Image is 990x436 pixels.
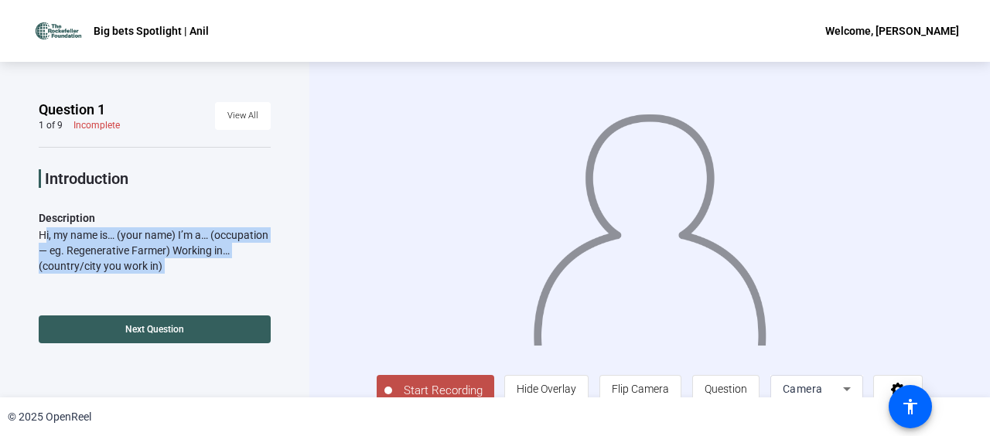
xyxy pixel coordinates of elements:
[227,104,258,128] span: View All
[39,227,271,274] div: Hi, my name is… (your name) I’m a… (occupation — eg. Regenerative Farmer) Working in… (country/ci...
[901,397,920,416] mat-icon: accessibility
[73,119,120,131] div: Incomplete
[783,383,823,395] span: Camera
[504,375,589,403] button: Hide Overlay
[39,315,271,343] button: Next Question
[39,295,132,314] div: Maximum Duration
[215,102,271,130] button: View All
[599,375,681,403] button: Flip Camera
[392,382,494,400] span: Start Recording
[39,209,271,227] p: Description
[377,375,494,406] button: Start Recording
[39,119,63,131] div: 1 of 9
[612,383,669,395] span: Flip Camera
[31,15,86,46] img: OpenReel logo
[517,383,576,395] span: Hide Overlay
[8,409,91,425] div: © 2025 OpenReel
[45,169,271,188] p: Introduction
[705,383,747,395] span: Question
[94,22,209,40] p: Big bets Spotlight | Anil
[825,22,959,40] div: Welcome, [PERSON_NAME]
[125,324,184,335] span: Next Question
[692,375,760,403] button: Question
[531,99,768,345] img: overlay
[39,100,105,119] span: Question 1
